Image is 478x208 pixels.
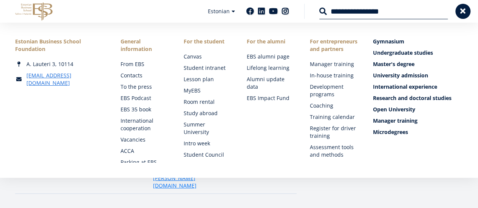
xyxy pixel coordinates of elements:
[310,102,358,109] a: Coaching
[247,75,295,91] a: Alumni update data
[184,98,232,106] a: Room rental
[184,64,232,72] a: Student intranet
[184,140,232,147] a: Intro week
[121,83,169,91] a: To the press
[184,64,226,71] font: Student intranet
[373,72,463,79] a: University admission
[121,106,151,113] font: EBS 35 book
[247,75,285,90] font: Alumni update data
[121,147,169,155] a: ACCA
[121,83,152,90] font: To the press
[310,113,355,120] font: Training calendar
[247,64,295,72] a: Lifelong learning
[26,72,71,86] font: [EMAIL_ADDRESS][DOMAIN_NAME]
[373,49,433,56] font: Undergraduate studies
[373,72,428,79] font: University admission
[373,117,417,124] font: Manager training
[310,60,354,68] font: Manager training
[121,38,152,52] font: General information
[184,109,232,117] a: Study abroad
[184,53,232,60] a: Canvas
[310,72,358,79] a: In-house training
[373,60,463,68] a: Master's degree
[373,128,463,136] a: Microdegrees
[26,72,105,87] a: [EMAIL_ADDRESS][DOMAIN_NAME]
[310,125,358,140] a: Register for driver training
[373,49,463,57] a: Undergraduate studies
[121,117,169,132] a: International cooperation
[247,53,295,60] a: EBS alumni page
[184,98,215,105] font: Room rental
[184,151,232,159] a: Student Council
[121,159,157,166] font: Parking at EBS
[184,109,218,117] font: Study abroad
[373,94,451,102] font: Research and doctoral studies
[121,136,145,143] font: Vacancies
[184,151,224,158] font: Student Council
[310,125,356,139] font: Register for driver training
[373,117,463,125] a: Manager training
[121,147,134,154] font: ACCA
[184,140,210,147] font: Intro week
[184,121,232,136] a: Summer University
[310,83,358,98] a: Development programs
[247,38,285,45] font: For the alumni
[184,53,202,60] font: Canvas
[247,64,289,71] font: Lifelong learning
[184,87,232,94] a: MyEBS
[184,38,224,45] font: For the student
[184,87,201,94] font: MyEBS
[184,38,232,45] a: For the student
[373,38,404,45] font: Gymnasium
[373,106,463,113] a: Open University
[121,117,153,132] font: International cooperation
[121,94,151,102] font: EBS Podcast
[373,128,408,136] font: Microdegrees
[373,83,437,90] font: International experience
[121,60,144,68] font: From EBS
[26,60,73,68] font: A. Lauteri 3, 10114
[247,94,289,102] font: EBS Impact Fund
[121,136,169,143] a: Vacancies
[121,106,169,113] a: EBS 35 book
[310,83,343,98] font: Development programs
[184,75,232,83] a: Lesson plan
[310,143,358,159] a: Assessment tools and methods
[373,60,414,68] font: Master's degree
[310,113,358,121] a: Training calendar
[310,72,354,79] font: In-house training
[373,83,463,91] a: International experience
[247,94,295,102] a: EBS Impact Fund
[121,72,142,79] font: Contacts
[373,94,463,102] a: Research and doctoral studies
[184,121,209,136] font: Summer University
[121,72,169,79] a: Contacts
[310,60,358,68] a: Manager training
[121,159,169,166] a: Parking at EBS
[310,102,333,109] font: Coaching
[121,60,169,68] a: From EBS
[15,38,81,52] font: Estonian Business School Foundation
[247,53,289,60] font: EBS alumni page
[310,143,354,158] font: Assessment tools and methods
[310,38,357,52] font: For entrepreneurs and partners
[373,106,415,113] font: Open University
[184,75,214,83] font: Lesson plan
[121,94,169,102] a: EBS Podcast
[373,38,463,45] a: Gymnasium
